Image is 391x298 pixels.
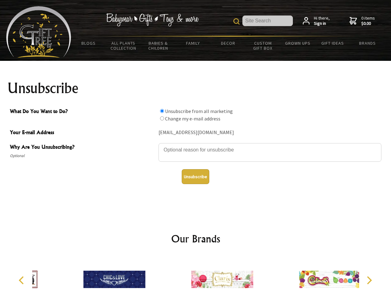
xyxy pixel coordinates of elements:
img: Babywear - Gifts - Toys & more [106,13,199,26]
span: Why Are You Unsubscribing? [10,143,155,152]
strong: Sign in [314,21,330,26]
span: Optional [10,152,155,160]
a: Gift Ideas [315,37,350,50]
button: Next [362,273,376,287]
span: 0 items [361,15,375,26]
img: Babyware - Gifts - Toys and more... [6,6,71,58]
button: Previous [15,273,29,287]
h2: Our Brands [12,231,379,246]
input: What Do You Want to Do? [160,116,164,120]
a: Family [176,37,211,50]
a: Babies & Children [141,37,176,55]
a: 0 items$0.00 [350,16,375,26]
span: What Do You Want to Do? [10,107,155,116]
div: [EMAIL_ADDRESS][DOMAIN_NAME] [159,128,381,138]
input: Site Search [242,16,293,26]
a: Decor [211,37,245,50]
a: Brands [350,37,385,50]
strong: $0.00 [361,21,375,26]
span: Hi there, [314,16,330,26]
a: Hi there,Sign in [303,16,330,26]
label: Change my e-mail address [165,115,220,122]
a: BLOGS [71,37,106,50]
label: Unsubscribe from all marketing [165,108,233,114]
span: Your E-mail Address [10,129,155,138]
a: All Plants Collection [106,37,141,55]
h1: Unsubscribe [7,81,384,96]
textarea: Why Are You Unsubscribing? [159,143,381,162]
button: Unsubscribe [182,169,209,184]
input: What Do You Want to Do? [160,109,164,113]
a: Custom Gift Box [245,37,280,55]
img: product search [233,18,240,25]
a: Grown Ups [280,37,315,50]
